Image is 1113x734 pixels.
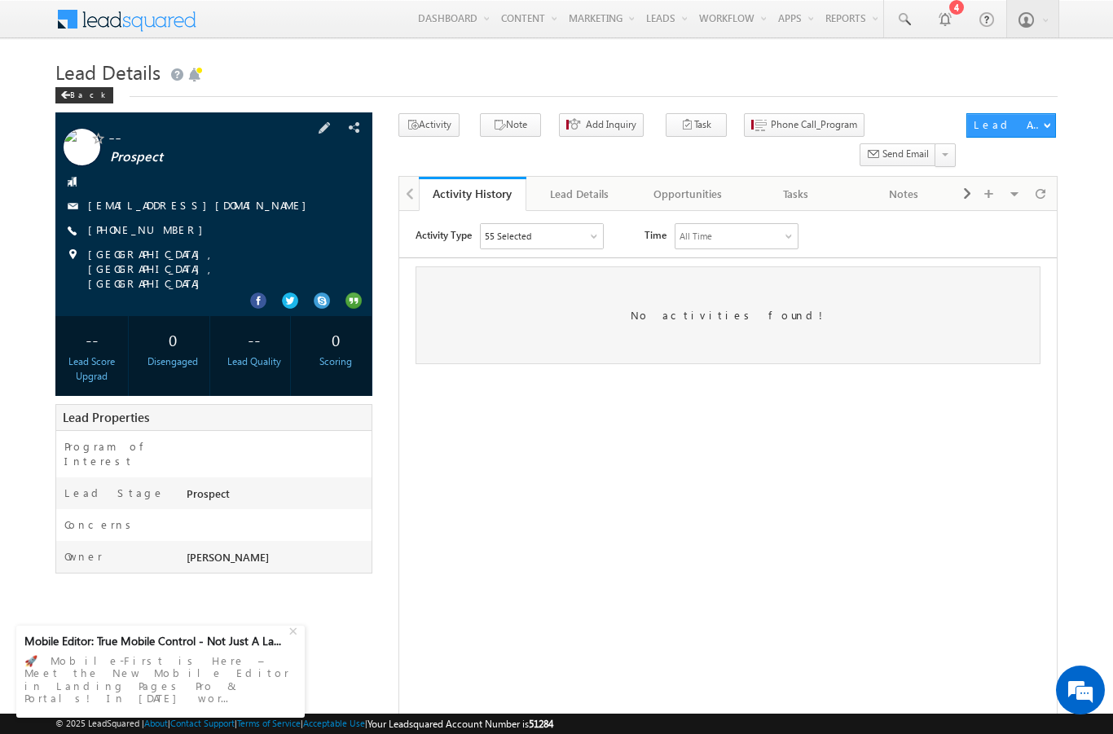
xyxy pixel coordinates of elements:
div: -- [59,324,124,354]
label: Program of Interest [64,439,170,468]
button: Add Inquiry [559,113,644,137]
span: Prospect [110,149,306,165]
a: [EMAIL_ADDRESS][DOMAIN_NAME] [88,198,315,212]
a: Activity History [419,177,526,211]
a: Lead Details [526,177,634,211]
span: Activity Type [16,12,73,37]
div: 55 Selected [86,18,132,33]
span: Time [245,12,267,37]
a: Terms of Service [237,718,301,728]
span: -- [108,129,304,145]
button: Send Email [860,143,936,167]
a: Opportunities [635,177,742,211]
div: Sales Activity,Program,Email Bounced,Email Link Clicked,Email Marked Spam & 50 more.. [81,13,204,37]
label: Owner [64,549,103,564]
a: Notes [850,177,957,211]
label: Lead Stage [64,486,165,500]
div: Lead Actions [974,117,1043,132]
div: Lead Quality [222,354,287,369]
span: Lead Details [55,59,161,85]
div: Mobile Editor: True Mobile Control - Not Just A La... [24,634,287,648]
span: © 2025 LeadSquared | | | | | [55,716,553,732]
div: + [285,620,305,640]
button: Note [480,113,541,137]
label: Concerns [64,517,137,532]
span: [GEOGRAPHIC_DATA], [GEOGRAPHIC_DATA], [GEOGRAPHIC_DATA] [88,247,343,291]
img: Profile photo [64,129,100,171]
span: Send Email [882,147,929,161]
a: Tasks [742,177,850,211]
button: Lead Actions [966,113,1056,138]
span: [PHONE_NUMBER] [88,222,211,239]
div: Lead Details [539,184,619,204]
div: No activities found! [16,55,641,153]
div: Disengaged [141,354,205,369]
button: Activity [398,113,460,137]
div: Scoring [303,354,367,369]
a: Contact Support [170,718,235,728]
div: 0 [141,324,205,354]
div: 🚀 Mobile-First is Here – Meet the New Mobile Editor in Landing Pages Pro & Portals! In [DATE] wor... [24,649,297,710]
div: Back [55,87,113,103]
div: All Time [280,18,313,33]
div: Opportunities [648,184,728,204]
button: Phone Call_Program [744,113,864,137]
span: 51284 [529,718,553,730]
span: Add Inquiry [586,117,636,132]
a: About [144,718,168,728]
a: Acceptable Use [303,718,365,728]
a: Back [55,86,121,100]
div: Tasks [755,184,835,204]
button: Task [666,113,727,137]
span: Your Leadsquared Account Number is [367,718,553,730]
span: [PERSON_NAME] [187,550,269,564]
span: Lead Properties [63,409,149,425]
div: 0 [303,324,367,354]
div: Prospect [183,486,372,508]
div: Notes [863,184,943,204]
div: Lead Score Upgrad [59,354,124,384]
div: -- [222,324,287,354]
span: Phone Call_Program [771,117,857,132]
div: Activity History [431,186,514,201]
